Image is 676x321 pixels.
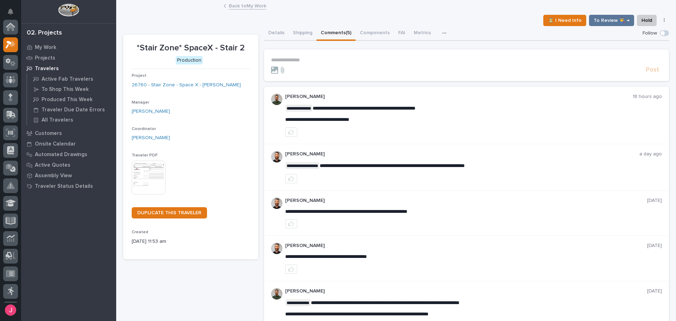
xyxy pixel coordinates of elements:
[132,43,250,53] p: *Stair Zone* SpaceX - Stair 2
[132,207,207,218] a: DUPLICATE THIS TRAVELER
[594,16,630,25] span: To Review 👨‍🏭 →
[285,265,297,274] button: like this post
[643,30,657,36] p: Follow
[3,303,18,317] button: users-avatar
[3,4,18,19] button: Notifications
[132,100,149,105] span: Manager
[21,160,116,170] a: Active Quotes
[27,115,116,125] a: All Travelers
[264,26,289,41] button: Details
[356,26,394,41] button: Components
[285,94,633,100] p: [PERSON_NAME]
[271,151,282,162] img: AGNmyxaji213nCK4JzPdPN3H3CMBhXDSA2tJ_sy3UIa5=s96-c
[285,219,297,228] button: like this post
[132,108,170,115] a: [PERSON_NAME]
[285,128,297,137] button: like this post
[35,55,55,61] p: Projects
[42,107,105,113] p: Traveler Due Date Errors
[647,198,662,204] p: [DATE]
[9,8,18,20] div: Notifications
[646,66,659,74] span: Post
[285,198,647,204] p: [PERSON_NAME]
[271,288,282,300] img: AATXAJw4slNr5ea0WduZQVIpKGhdapBAGQ9xVsOeEvl5=s96-c
[132,134,170,142] a: [PERSON_NAME]
[35,130,62,137] p: Customers
[271,243,282,254] img: AGNmyxaji213nCK4JzPdPN3H3CMBhXDSA2tJ_sy3UIa5=s96-c
[27,94,116,104] a: Produced This Week
[132,81,241,89] a: 26760 - Stair Zone - Space X - [PERSON_NAME]
[27,74,116,84] a: Active Fab Travelers
[543,15,586,26] button: ⏳ I Need Info
[132,74,146,78] span: Project
[285,151,640,157] p: [PERSON_NAME]
[647,288,662,294] p: [DATE]
[21,128,116,138] a: Customers
[548,16,582,25] span: ⏳ I Need Info
[589,15,634,26] button: To Review 👨‍🏭 →
[35,44,56,51] p: My Work
[647,243,662,249] p: [DATE]
[132,238,250,245] p: [DATE] 11:53 am
[21,181,116,191] a: Traveler Status Details
[289,26,317,41] button: Shipping
[35,173,72,179] p: Assembly View
[285,288,647,294] p: [PERSON_NAME]
[271,94,282,105] img: AATXAJw4slNr5ea0WduZQVIpKGhdapBAGQ9xVsOeEvl5=s96-c
[42,76,93,82] p: Active Fab Travelers
[21,42,116,53] a: My Work
[42,86,89,93] p: To Shop This Week
[271,198,282,209] img: AGNmyxaji213nCK4JzPdPN3H3CMBhXDSA2tJ_sy3UIa5=s96-c
[35,183,93,190] p: Traveler Status Details
[42,117,73,123] p: All Travelers
[21,149,116,160] a: Automated Drawings
[21,170,116,181] a: Assembly View
[132,153,158,158] span: Traveler PDF
[21,138,116,149] a: Onsite Calendar
[641,16,652,25] span: Hold
[409,26,435,41] button: Metrics
[639,151,662,157] p: a day ago
[42,97,93,103] p: Produced This Week
[35,66,59,72] p: Travelers
[35,162,70,168] p: Active Quotes
[132,127,156,131] span: Coordinator
[132,230,148,234] span: Created
[633,94,662,100] p: 18 hours ago
[35,141,76,147] p: Onsite Calendar
[35,152,87,158] p: Automated Drawings
[27,105,116,115] a: Traveler Due Date Errors
[643,66,662,74] button: Post
[21,63,116,74] a: Travelers
[58,4,79,17] img: Workspace Logo
[285,243,647,249] p: [PERSON_NAME]
[317,26,356,41] button: Comments (5)
[229,1,266,10] a: Back toMy Work
[637,15,657,26] button: Hold
[27,84,116,94] a: To Shop This Week
[21,53,116,63] a: Projects
[394,26,409,41] button: FAI
[137,210,201,215] span: DUPLICATE THIS TRAVELER
[176,56,203,65] div: Production
[285,174,297,183] button: like this post
[27,29,62,37] div: 02. Projects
